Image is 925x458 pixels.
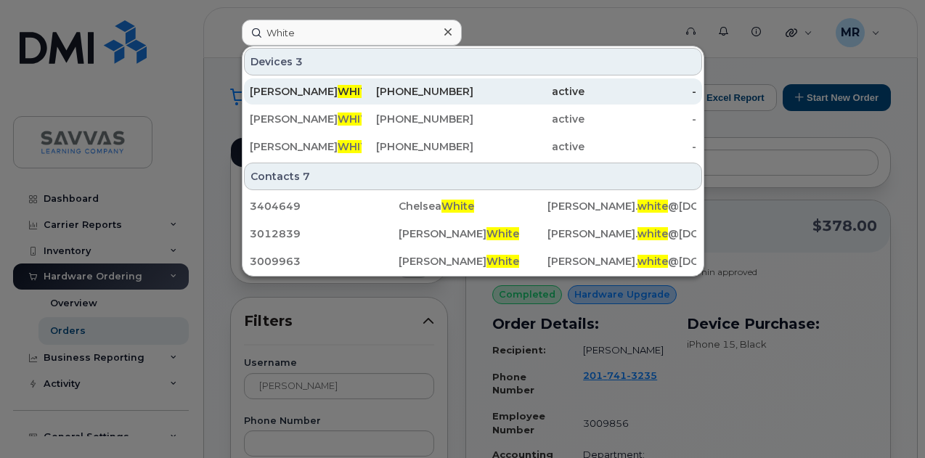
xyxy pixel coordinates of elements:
span: WHITE [338,140,374,153]
div: 3009963 [250,254,399,269]
span: White [486,255,519,268]
span: WHITE [338,85,374,98]
div: [PERSON_NAME]. @[DOMAIN_NAME] [547,199,696,213]
div: [PERSON_NAME]. @[DOMAIN_NAME] [547,226,696,241]
div: active [473,112,585,126]
span: White [486,227,519,240]
span: white [637,200,668,213]
span: white [637,227,668,240]
div: [PERSON_NAME] [250,84,362,99]
div: Contacts [244,163,702,190]
div: [PERSON_NAME] [250,139,362,154]
a: 3404649ChelseaWhite[PERSON_NAME].white@[DOMAIN_NAME] [244,193,702,219]
a: [PERSON_NAME]WHITED[PHONE_NUMBER]active- [244,106,702,132]
div: [PHONE_NUMBER] [362,139,473,154]
div: [PERSON_NAME] [399,254,547,269]
div: [PHONE_NUMBER] [362,112,473,126]
div: Devices [244,48,702,75]
span: white [637,255,668,268]
a: 3012839[PERSON_NAME]White[PERSON_NAME].white@[DOMAIN_NAME] [244,221,702,247]
div: - [584,112,696,126]
iframe: Messenger Launcher [862,395,914,447]
div: active [473,84,585,99]
span: 3 [296,54,303,69]
a: [PERSON_NAME]WHITE[PHONE_NUMBER]active- [244,134,702,160]
span: 7 [303,169,310,184]
div: [PERSON_NAME] [399,226,547,241]
div: [PERSON_NAME]. @[DOMAIN_NAME] [547,254,696,269]
div: - [584,84,696,99]
div: [PERSON_NAME] D [250,112,362,126]
span: White [441,200,474,213]
div: Chelsea [399,199,547,213]
a: 3009963[PERSON_NAME]White[PERSON_NAME].white@[DOMAIN_NAME] [244,248,702,274]
a: [PERSON_NAME]WHITE[PHONE_NUMBER]active- [244,78,702,105]
div: 3012839 [250,226,399,241]
div: [PHONE_NUMBER] [362,84,473,99]
div: active [473,139,585,154]
span: WHITE [338,113,374,126]
div: - [584,139,696,154]
div: 3404649 [250,199,399,213]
